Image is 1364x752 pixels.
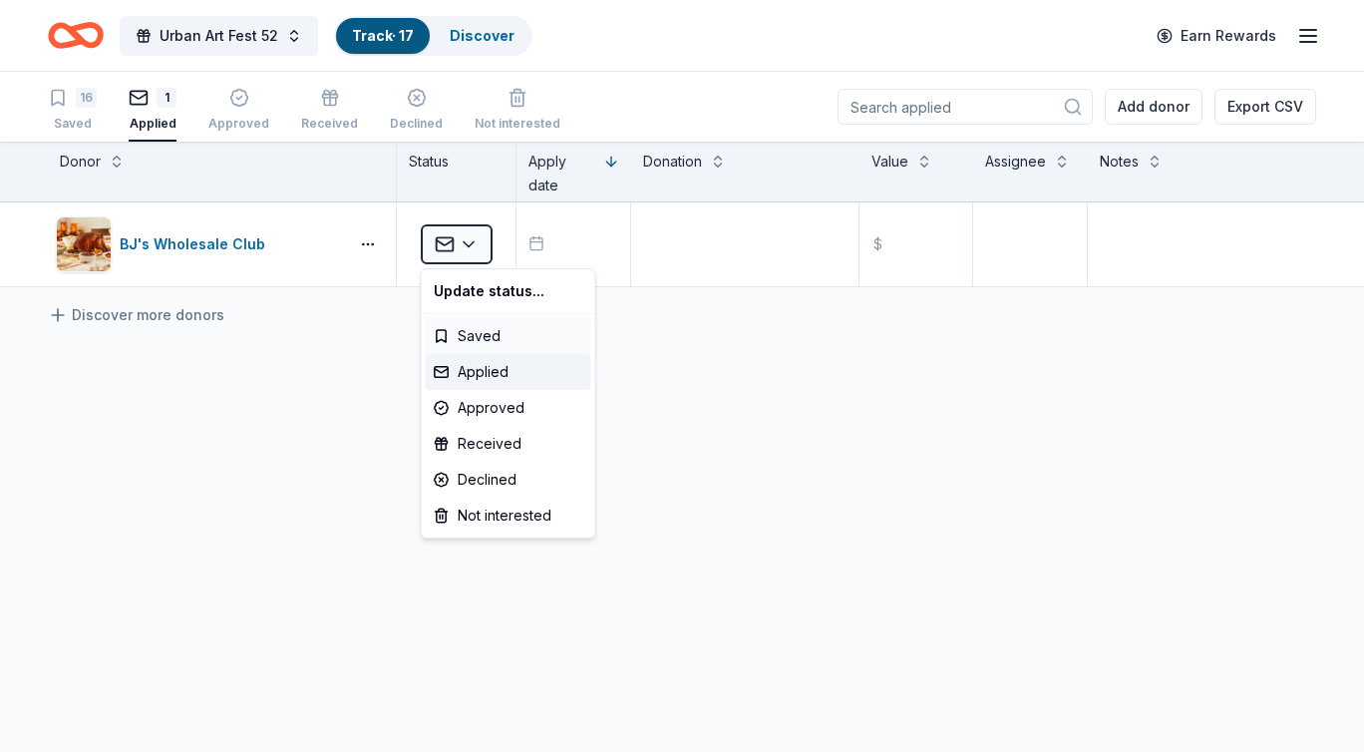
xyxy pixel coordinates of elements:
div: Received [426,426,591,462]
div: Not interested [426,498,591,534]
div: Update status... [426,273,591,309]
div: Saved [426,318,591,354]
div: Declined [426,462,591,498]
div: Approved [426,390,591,426]
div: Applied [426,354,591,390]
